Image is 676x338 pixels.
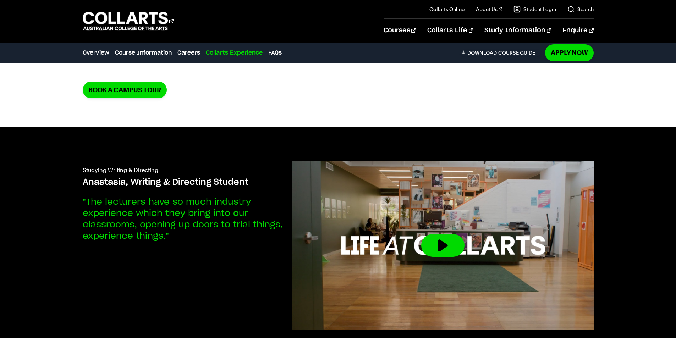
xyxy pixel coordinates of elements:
span: Download [467,50,497,56]
h3: Anastasia, Writing & Directing Student [83,177,284,188]
a: Collarts Experience [206,49,263,57]
a: About Us [476,6,502,13]
a: Study Information [484,19,551,42]
a: Course Information [115,49,172,57]
a: Careers [177,49,200,57]
div: Go to homepage [83,11,174,31]
a: FAQs [268,49,282,57]
a: DownloadCourse Guide [461,50,541,56]
a: Collarts Life [427,19,473,42]
a: Student Login [513,6,556,13]
a: Search [567,6,594,13]
p: "The lecturers have so much industry experience which they bring into our classrooms, opening up ... [83,196,284,242]
a: Collarts Online [429,6,465,13]
p: Studying Writing & Directing [83,167,284,177]
a: Book a Campus Tour [83,82,167,98]
a: Apply Now [545,44,594,61]
img: Video thumbnail [292,161,594,330]
a: Courses [384,19,416,42]
a: Enquire [562,19,593,42]
a: Overview [83,49,109,57]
